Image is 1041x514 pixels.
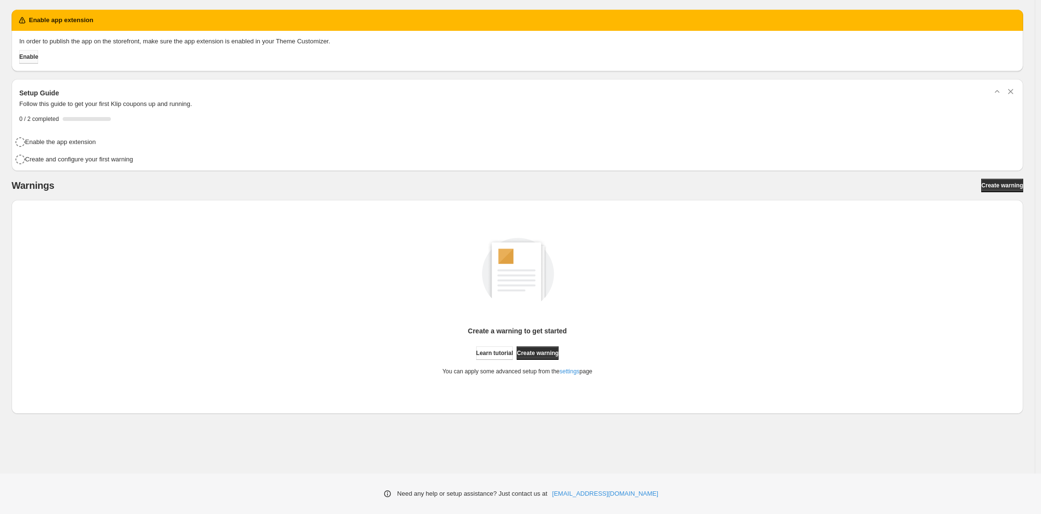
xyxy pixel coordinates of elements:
[981,179,1023,192] a: Create warning
[25,155,133,164] h4: Create and configure your first warning
[12,180,54,191] h2: Warnings
[468,326,567,336] p: Create a warning to get started
[19,115,59,123] span: 0 / 2 completed
[552,489,658,499] a: [EMAIL_ADDRESS][DOMAIN_NAME]
[19,50,38,64] button: Enable
[560,368,579,375] a: settings
[476,349,513,357] span: Learn tutorial
[981,182,1023,189] span: Create warning
[476,346,513,360] a: Learn tutorial
[19,99,1015,109] p: Follow this guide to get your first Klip coupons up and running.
[517,349,559,357] span: Create warning
[517,346,559,360] a: Create warning
[19,88,59,98] h3: Setup Guide
[29,15,93,25] h2: Enable app extension
[442,368,592,375] p: You can apply some advanced setup from the page
[19,53,38,61] span: Enable
[25,137,96,147] h4: Enable the app extension
[19,37,1015,46] p: In order to publish the app on the storefront, make sure the app extension is enabled in your The...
